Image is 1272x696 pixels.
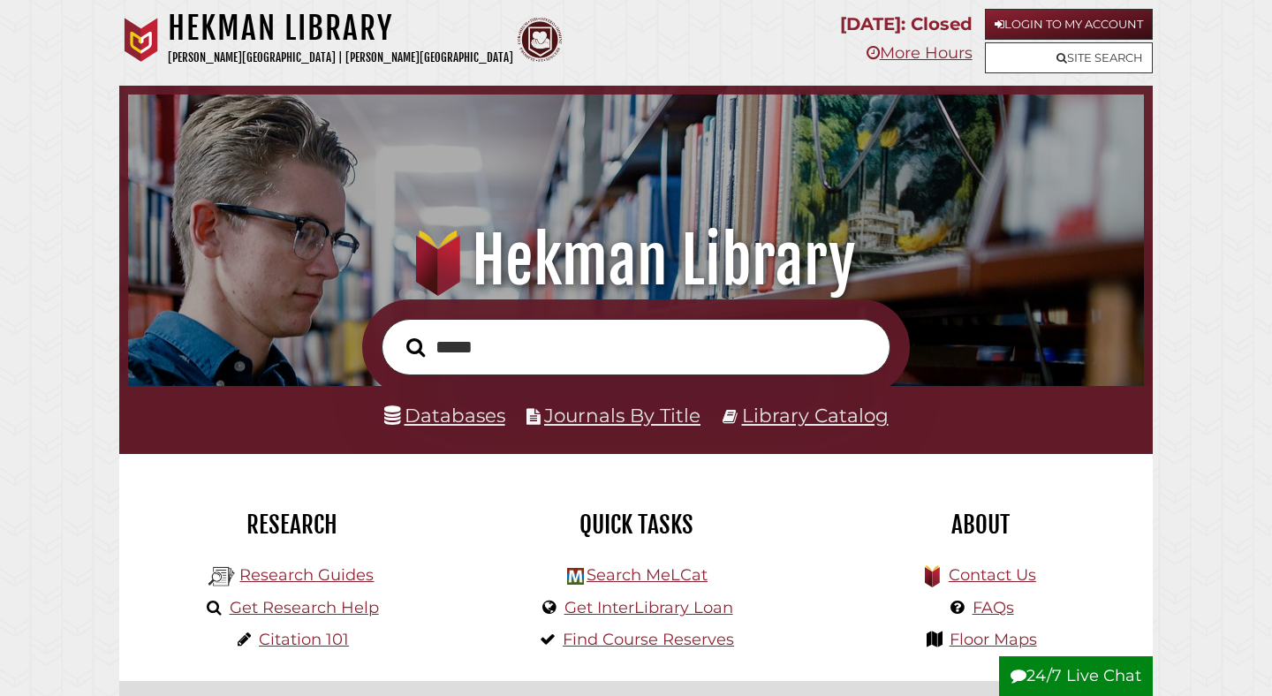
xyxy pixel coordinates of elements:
h1: Hekman Library [168,9,513,48]
img: Hekman Library Logo [567,568,584,585]
img: Calvin University [119,18,163,62]
h2: Quick Tasks [477,510,795,540]
p: [DATE]: Closed [840,9,973,40]
a: Get Research Help [230,598,379,617]
a: Contact Us [949,565,1036,585]
h2: Research [132,510,450,540]
h1: Hekman Library [148,222,1125,299]
a: Site Search [985,42,1153,73]
a: Search MeLCat [587,565,708,585]
i: Search [406,337,425,357]
a: Find Course Reserves [563,630,734,649]
a: Citation 101 [259,630,349,649]
a: FAQs [973,598,1014,617]
a: Login to My Account [985,9,1153,40]
a: Journals By Title [544,404,700,427]
p: [PERSON_NAME][GEOGRAPHIC_DATA] | [PERSON_NAME][GEOGRAPHIC_DATA] [168,48,513,68]
a: More Hours [867,43,973,63]
a: Research Guides [239,565,374,585]
a: Floor Maps [950,630,1037,649]
a: Databases [384,404,505,427]
img: Calvin Theological Seminary [518,18,562,62]
a: Library Catalog [742,404,889,427]
button: Search [397,333,434,362]
img: Hekman Library Logo [208,564,235,590]
a: Get InterLibrary Loan [564,598,733,617]
h2: About [821,510,1139,540]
